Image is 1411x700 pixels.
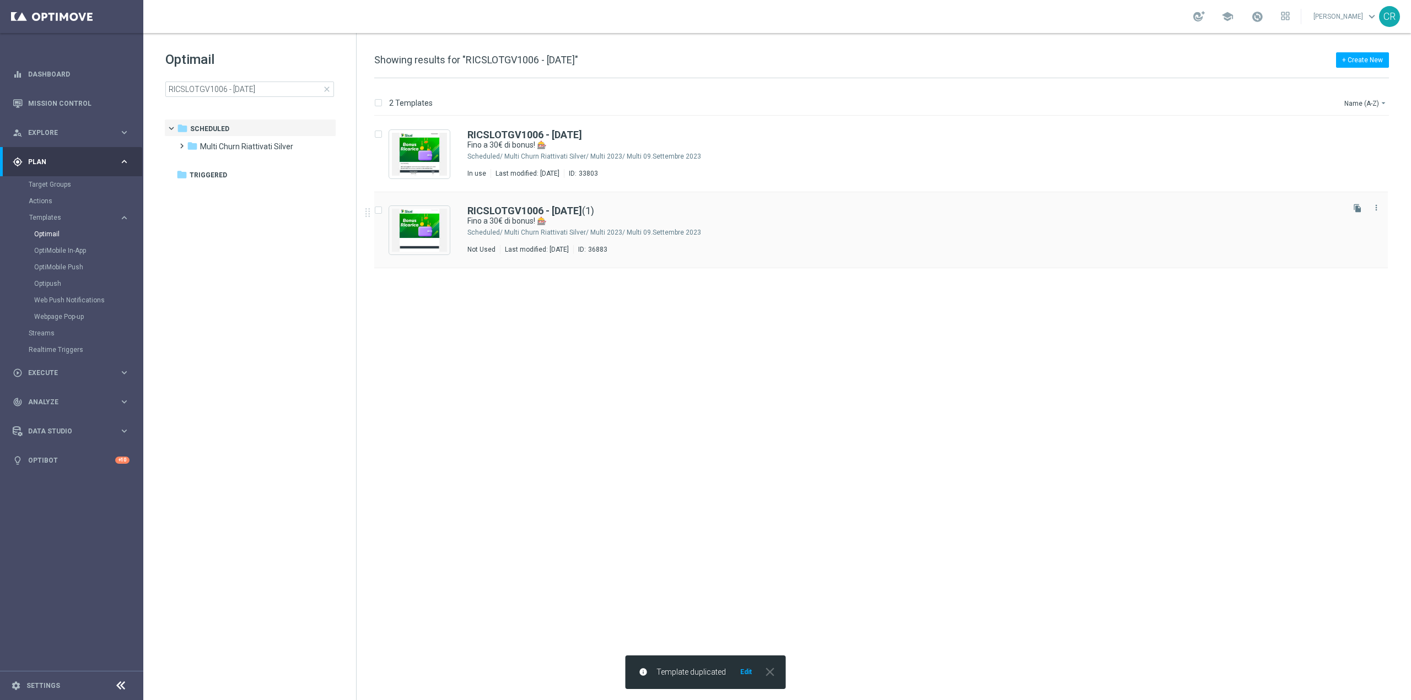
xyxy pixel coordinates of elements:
div: 36883 [588,245,607,254]
div: Last modified: [DATE] [500,245,573,254]
span: Analyze [28,399,119,405]
i: equalizer [13,69,23,79]
div: Execute [13,368,119,378]
i: play_circle_outline [13,368,23,378]
a: Optipush [34,279,115,288]
div: Plan [13,157,119,167]
b: RICSLOTGV1006 - [DATE] [467,129,582,140]
i: person_search [13,128,23,138]
a: Mission Control [28,89,130,118]
i: gps_fixed [13,157,23,167]
div: Mission Control [12,99,130,108]
i: settings [11,681,21,691]
span: school [1221,10,1234,23]
i: keyboard_arrow_right [119,397,130,407]
img: 36883.jpeg [392,209,447,252]
div: ID: [564,169,598,178]
button: file_copy [1350,201,1365,215]
div: Streams [29,325,142,341]
div: Fino a 30€ di bonus! 🎰 [467,216,1342,226]
a: OptiMobile Push [34,263,115,272]
div: Mission Control [13,89,130,118]
a: RICSLOTGV1006 - [DATE](1) [467,206,594,216]
a: Settings [26,682,60,689]
span: Execute [28,370,119,376]
span: Templates [29,214,108,221]
i: keyboard_arrow_right [119,127,130,138]
button: close [762,668,777,676]
i: folder [176,169,187,180]
div: track_changes Analyze keyboard_arrow_right [12,398,130,406]
img: 33803.jpeg [392,133,447,176]
div: Explore [13,128,119,138]
i: keyboard_arrow_right [119,367,130,378]
span: Template duplicated [656,668,726,677]
div: OptiMobile Push [34,259,142,275]
a: Web Push Notifications [34,296,115,305]
a: [PERSON_NAME]keyboard_arrow_down [1312,8,1379,25]
div: Target Groups [29,176,142,193]
a: Webpage Pop-up [34,312,115,321]
div: Last modified: [DATE] [491,169,564,178]
a: Target Groups [29,180,115,189]
a: Realtime Triggers [29,345,115,354]
div: Templates [29,214,119,221]
span: Triggered [190,170,227,180]
i: info [639,668,648,676]
button: Data Studio keyboard_arrow_right [12,427,130,436]
div: Webpage Pop-up [34,308,142,325]
span: close [322,85,331,94]
span: Scheduled [190,124,229,134]
a: Actions [29,197,115,205]
span: Showing results for "RICSLOTGV1006 - [DATE]" [374,54,578,66]
div: Scheduled/ [467,228,503,237]
i: keyboard_arrow_right [119,156,130,167]
i: folder [187,140,198,151]
div: Templates [29,209,142,325]
button: + Create New [1336,52,1389,68]
i: track_changes [13,397,23,407]
div: Dashboard [13,59,130,89]
button: equalizer Dashboard [12,70,130,79]
div: CR [1379,6,1400,27]
div: Optimail [34,226,142,242]
div: lightbulb Optibot +10 [12,456,130,465]
div: ID: [573,245,607,254]
div: Actions [29,193,142,209]
div: Scheduled/Multi Churn Riattivati Silver/Multi 2023/Multi 09.Settembre 2023 [504,228,1342,237]
button: more_vert [1371,201,1382,214]
a: Optibot [28,446,115,475]
i: keyboard_arrow_right [119,213,130,223]
div: Data Studio [13,426,119,436]
button: person_search Explore keyboard_arrow_right [12,128,130,137]
div: 33803 [579,169,598,178]
a: Fino a 30€ di bonus! 🎰 [467,216,1316,226]
span: Explore [28,129,119,136]
input: Search Template [165,82,334,97]
div: In use [467,169,486,178]
div: Optipush [34,275,142,292]
div: Templates keyboard_arrow_right [29,213,130,222]
div: Analyze [13,397,119,407]
button: play_circle_outline Execute keyboard_arrow_right [12,368,130,377]
span: Data Studio [28,428,119,435]
button: Name (A-Z)arrow_drop_down [1343,96,1389,110]
div: OptiMobile In-App [34,242,142,259]
i: lightbulb [13,455,23,465]
div: Web Push Notifications [34,292,142,308]
div: Realtime Triggers [29,341,142,358]
a: RICSLOTGV1006 - [DATE] [467,130,582,140]
i: arrow_drop_down [1379,99,1388,107]
a: Dashboard [28,59,130,89]
span: keyboard_arrow_down [1366,10,1378,23]
i: close [763,665,777,679]
button: gps_fixed Plan keyboard_arrow_right [12,158,130,166]
div: Scheduled/Multi Churn Riattivati Silver/Multi 2023/Multi 09.Settembre 2023 [504,152,1342,161]
i: folder [177,123,188,134]
i: keyboard_arrow_right [119,426,130,436]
